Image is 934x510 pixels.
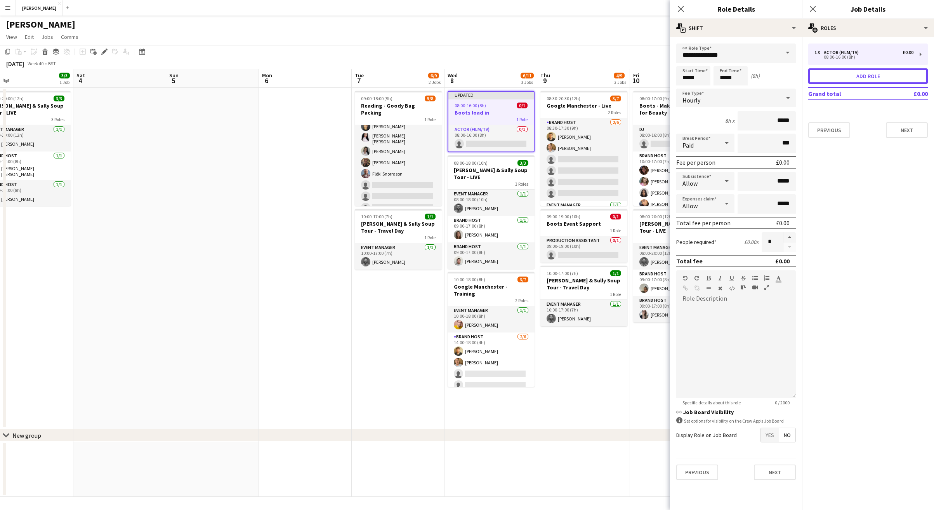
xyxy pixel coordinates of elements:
[448,216,535,242] app-card-role: Brand Host1/109:00-17:00 (8h)[PERSON_NAME]
[547,270,578,276] span: 10:00-17:00 (7h)
[633,72,639,79] span: Fri
[59,73,70,78] span: 3/3
[455,103,486,108] span: 08:00-16:00 (8h)
[516,117,528,122] span: 1 Role
[448,91,535,152] div: Updated08:00-16:00 (8h)0/1Boots load in1 RoleActor (Film/TV)0/108:00-16:00 (8h)
[670,4,802,14] h3: Role Details
[764,284,769,291] button: Fullscreen
[744,238,759,245] div: £0.00 x
[6,19,75,30] h1: [PERSON_NAME]
[42,33,53,40] span: Jobs
[775,257,790,265] div: £0.00
[448,155,535,269] app-job-card: 08:00-18:00 (10h)3/3[PERSON_NAME] & Sully Soup Tour - LIVE3 RolesEvent Manager1/108:00-18:00 (10h...
[448,242,535,269] app-card-role: Brand Host1/109:00-17:00 (8h)[PERSON_NAME]
[540,300,627,326] app-card-role: Event Manager1/110:00-17:00 (7h)[PERSON_NAME]
[425,214,436,219] span: 1/1
[262,72,272,79] span: Mon
[682,275,688,281] button: Undo
[633,220,720,234] h3: [PERSON_NAME] & Sully Soup Tour - LIVE
[808,122,850,138] button: Previous
[752,275,758,281] button: Unordered List
[429,79,441,85] div: 2 Jobs
[891,87,928,100] td: £0.00
[633,243,720,270] app-card-role: Event Manager1/108:00-20:00 (12h)[PERSON_NAME]
[16,0,63,16] button: [PERSON_NAME]
[517,277,528,282] span: 3/7
[448,272,535,387] app-job-card: 10:00-18:00 (8h)3/7Google Manchester - Training2 RolesEvent Manager1/110:00-18:00 (8h)[PERSON_NAM...
[540,266,627,326] app-job-card: 10:00-17:00 (7h)1/1[PERSON_NAME] & Sully Soup Tour - Travel Day1 RoleEvent Manager1/110:00-17:00 ...
[3,32,20,42] a: View
[633,209,720,322] div: 08:00-20:00 (12h)3/3[PERSON_NAME] & Sully Soup Tour - LIVE3 RolesEvent Manager1/108:00-20:00 (12h...
[355,243,442,270] app-card-role: Event Manager1/110:00-17:00 (7h)[PERSON_NAME]
[633,125,720,151] app-card-role: DJ0/108:00-16:00 (8h)
[610,291,621,297] span: 1 Role
[633,91,720,206] app-job-card: 08:00-17:00 (9h)6/8Boots - Make More Rooms for Beauty4 RolesDJ0/108:00-16:00 (8h) Brand Host4/410...
[26,61,45,66] span: Week 40
[6,33,17,40] span: View
[540,201,627,227] app-card-role: Event Manager1/1
[521,73,534,78] span: 6/11
[446,76,458,85] span: 8
[633,102,720,116] h3: Boots - Make More Rooms for Beauty
[48,61,56,66] div: BST
[676,219,731,227] div: Total fee per person
[38,32,56,42] a: Jobs
[676,409,796,416] h3: Job Board Visibility
[769,400,796,406] span: 0 / 2000
[824,50,862,55] div: Actor (Film/TV)
[540,118,627,201] app-card-role: Brand Host2/608:30-17:30 (9h)[PERSON_NAME][PERSON_NAME]
[676,238,717,245] label: People required
[355,91,442,206] app-job-card: 09:00-18:00 (9h)5/8Reading - Goody Bag Packing1 RoleCrew5/809:00-18:00 (9h)[PERSON_NAME][PERSON_N...
[676,257,703,265] div: Total fee
[58,32,82,42] a: Comms
[682,202,698,210] span: Allow
[12,432,41,439] div: New group
[424,117,436,122] span: 1 Role
[547,96,580,101] span: 08:30-20:30 (12h)
[814,55,913,59] div: 08:00-16:00 (8h)
[814,50,824,55] div: 1 x
[729,285,734,291] button: HTML Code
[639,214,673,219] span: 08:00-20:00 (12h)
[61,33,78,40] span: Comms
[608,110,621,115] span: 2 Roles
[517,103,528,108] span: 0/1
[448,306,535,332] app-card-role: Event Manager1/110:00-18:00 (8h)[PERSON_NAME]
[454,277,485,282] span: 10:00-18:00 (8h)
[903,50,913,55] div: £0.00
[361,96,392,101] span: 09:00-18:00 (9h)
[448,72,458,79] span: Wed
[729,275,734,281] button: Underline
[633,151,720,212] app-card-role: Brand Host4/410:00-17:00 (7h)[PERSON_NAME][PERSON_NAME][PERSON_NAME][PERSON_NAME]
[751,72,760,79] div: (8h)
[540,236,627,263] app-card-role: Production Assistant0/109:00-19:00 (10h)
[22,32,37,42] a: Edit
[54,96,64,101] span: 3/3
[676,432,737,439] label: Display Role on Job Board
[169,72,179,79] span: Sun
[515,298,528,303] span: 2 Roles
[428,73,439,78] span: 6/9
[424,235,436,240] span: 1 Role
[355,102,442,116] h3: Reading - Goody Bag Packing
[540,277,627,291] h3: [PERSON_NAME] & Sully Soup Tour - Travel Day
[779,428,795,442] span: No
[783,232,796,242] button: Increase
[633,270,720,296] app-card-role: Brand Host1/109:00-17:00 (8h)[PERSON_NAME]
[540,209,627,263] app-job-card: 09:00-19:00 (10h)0/1Boots Event Support1 RoleProduction Assistant0/109:00-19:00 (10h)
[539,76,550,85] span: 9
[633,296,720,322] app-card-role: Brand Host1/109:00-17:00 (8h)[PERSON_NAME]
[752,284,758,291] button: Insert video
[448,190,535,216] app-card-role: Event Manager1/108:00-18:00 (10h)[PERSON_NAME]
[355,220,442,234] h3: [PERSON_NAME] & Sully Soup Tour - Travel Day
[808,87,891,100] td: Grand total
[76,72,85,79] span: Sat
[354,76,364,85] span: 7
[540,91,627,206] div: 08:30-20:30 (12h)3/7Google Manchester - Live2 RolesBrand Host2/608:30-17:30 (9h)[PERSON_NAME][PER...
[355,209,442,270] div: 10:00-17:00 (7h)1/1[PERSON_NAME] & Sully Soup Tour - Travel Day1 RoleEvent Manager1/110:00-17:00 ...
[682,179,698,187] span: Allow
[670,19,802,37] div: Shift
[610,214,621,219] span: 0/1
